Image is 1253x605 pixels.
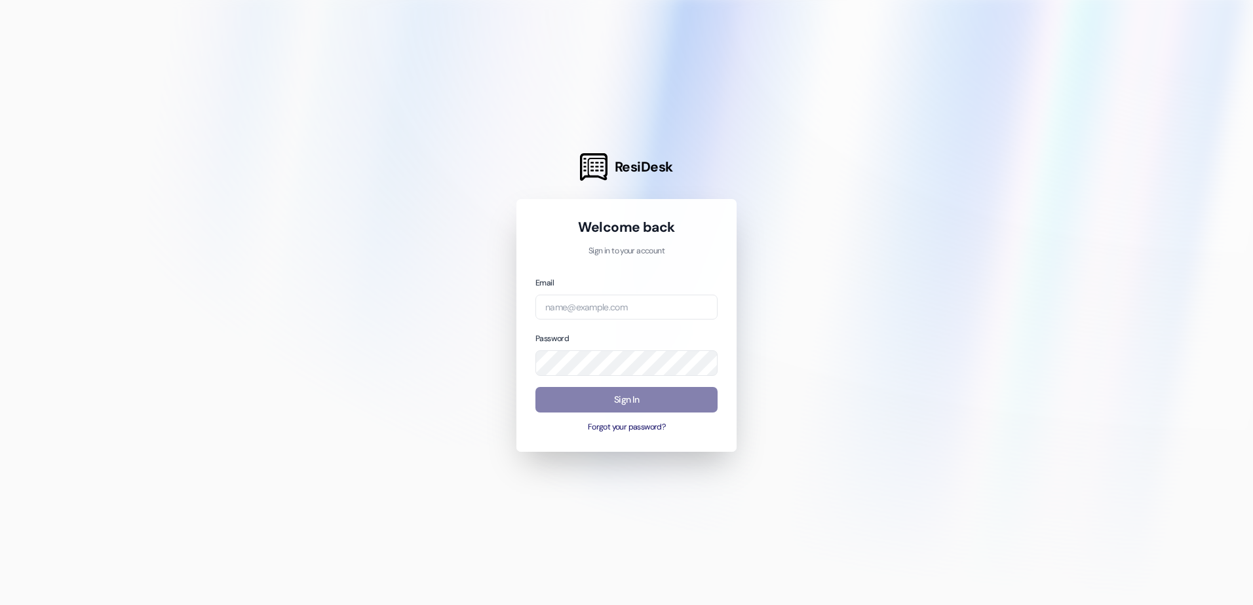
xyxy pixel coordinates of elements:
button: Sign In [535,387,718,412]
label: Password [535,333,569,344]
img: ResiDesk Logo [580,153,607,181]
p: Sign in to your account [535,246,718,257]
span: ResiDesk [615,158,673,176]
button: Forgot your password? [535,422,718,433]
input: name@example.com [535,295,718,320]
h1: Welcome back [535,218,718,236]
label: Email [535,278,554,288]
